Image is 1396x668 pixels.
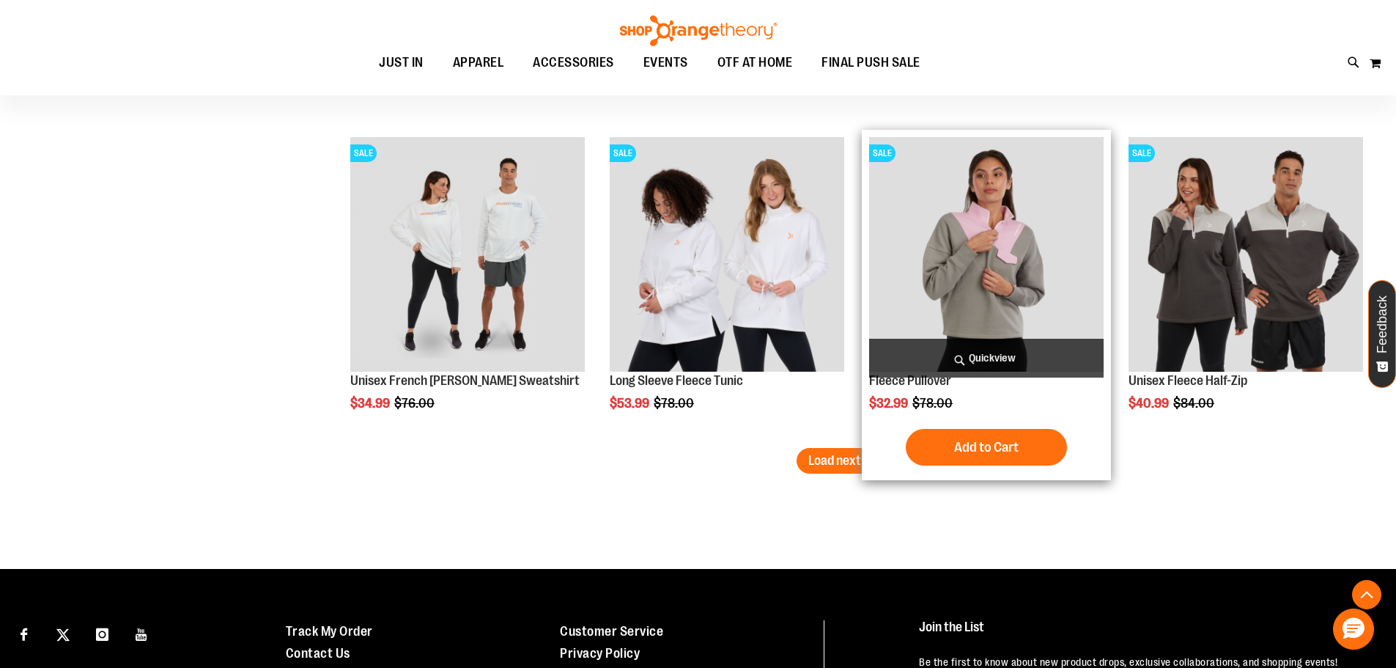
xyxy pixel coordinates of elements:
[869,144,895,162] span: SALE
[954,439,1019,455] span: Add to Cart
[350,396,392,411] span: $34.99
[610,373,743,388] a: Long Sleeve Fleece Tunic
[129,620,155,646] a: Visit our Youtube page
[560,624,663,639] a: Customer Service
[350,137,585,372] img: Unisex French Terry Crewneck Sweatshirt primary image
[1121,130,1370,448] div: product
[717,46,793,79] span: OTF AT HOME
[89,620,115,646] a: Visit our Instagram page
[1129,137,1363,374] a: Product image for Unisex Fleece Half ZipSALE
[808,453,894,468] span: Load next items
[1129,396,1171,411] span: $40.99
[56,628,70,642] img: Twitter
[869,137,1104,374] a: Product image for Fleece PulloverSALE
[560,646,640,661] a: Privacy Policy
[350,144,377,162] span: SALE
[869,137,1104,372] img: Product image for Fleece Pullover
[438,46,519,79] a: APPAREL
[610,144,636,162] span: SALE
[533,46,614,79] span: ACCESSORIES
[919,620,1362,647] h4: Join the List
[807,46,935,80] a: FINAL PUSH SALE
[1368,280,1396,388] button: Feedback - Show survey
[869,373,951,388] a: Fleece Pullover
[343,130,592,448] div: product
[821,46,920,79] span: FINAL PUSH SALE
[869,396,910,411] span: $32.99
[1352,580,1381,609] button: Back To Top
[350,137,585,374] a: Unisex French Terry Crewneck Sweatshirt primary imageSALE
[350,373,580,388] a: Unisex French [PERSON_NAME] Sweatshirt
[11,620,37,646] a: Visit our Facebook page
[286,624,373,639] a: Track My Order
[610,137,844,372] img: Product image for Fleece Long Sleeve
[1129,373,1247,388] a: Unisex Fleece Half-Zip
[1375,296,1389,353] span: Feedback
[629,46,703,80] a: EVENTS
[703,46,808,80] a: OTF AT HOME
[1333,609,1374,650] button: Hello, have a question? Let’s chat.
[1173,396,1216,411] span: $84.00
[610,396,651,411] span: $53.99
[912,396,955,411] span: $78.00
[51,620,76,646] a: Visit our X page
[518,46,629,80] a: ACCESSORIES
[906,429,1067,466] button: Add to Cart
[1129,137,1363,372] img: Product image for Unisex Fleece Half Zip
[453,46,504,79] span: APPAREL
[394,396,437,411] span: $76.00
[869,339,1104,378] a: Quickview
[1129,144,1155,162] span: SALE
[643,46,688,79] span: EVENTS
[654,396,696,411] span: $78.00
[379,46,424,79] span: JUST IN
[862,130,1111,480] div: product
[286,646,350,661] a: Contact Us
[618,15,779,46] img: Shop Orangetheory
[797,448,906,474] button: Load next items
[602,130,852,448] div: product
[364,46,438,80] a: JUST IN
[610,137,844,374] a: Product image for Fleece Long SleeveSALE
